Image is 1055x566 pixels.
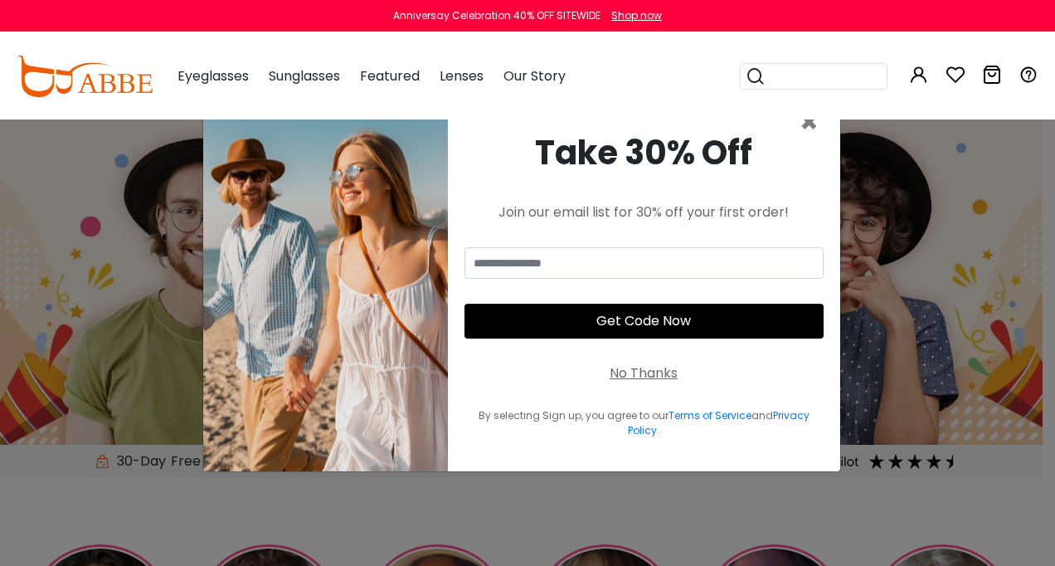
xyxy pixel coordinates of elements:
a: Terms of Service [668,408,751,422]
button: Close [800,108,819,138]
span: Sunglasses [269,66,340,85]
div: Anniversay Celebration 40% OFF SITEWIDE [393,8,600,23]
span: Eyeglasses [177,66,249,85]
span: Our Story [503,66,566,85]
span: Featured [360,66,420,85]
div: Take 30% Off [464,128,824,178]
span: Lenses [440,66,484,85]
img: welcome [203,95,448,471]
div: Join our email list for 30% off your first order! [464,202,824,222]
div: No Thanks [610,364,678,383]
a: Shop now [603,8,662,22]
div: Shop now [611,8,662,23]
a: Privacy Policy [628,408,809,437]
img: abbeglasses.com [17,56,153,97]
span: × [800,101,819,144]
button: Get Code Now [464,304,824,339]
div: By selecting Sign up, you agree to our and . [464,408,824,438]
